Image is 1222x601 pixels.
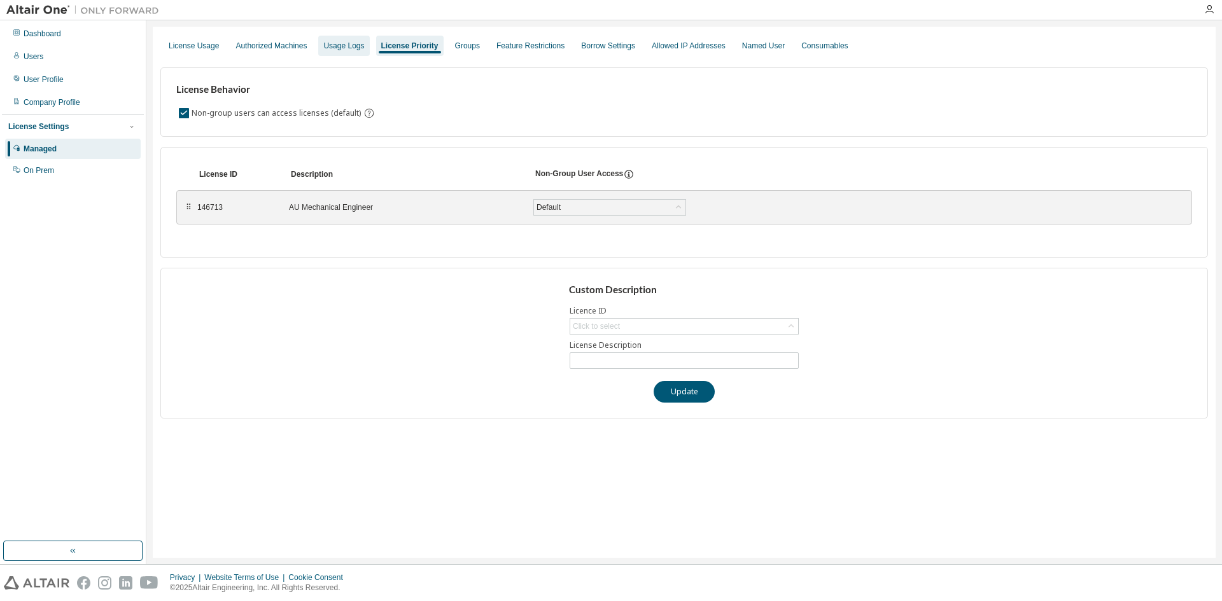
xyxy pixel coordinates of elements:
label: License Description [570,340,799,350]
div: User Profile [24,74,64,85]
div: Groups [455,41,480,51]
div: AU Mechanical Engineer [289,202,518,212]
div: Borrow Settings [581,41,635,51]
svg: By default any user not assigned to any group can access any license. Turn this setting off to di... [363,107,375,119]
div: License Priority [381,41,439,51]
label: Non-group users can access licenses (default) [192,106,363,121]
div: License Usage [169,41,219,51]
div: Click to select [573,321,620,331]
div: ⠿ [185,202,192,212]
div: Click to select [570,319,798,334]
div: Usage Logs [323,41,364,51]
div: License ID [199,169,276,179]
div: Authorized Machines [235,41,307,51]
img: linkedin.svg [119,576,132,590]
div: Default [535,200,563,214]
div: Allowed IP Addresses [652,41,726,51]
label: Licence ID [570,306,799,316]
h3: Custom Description [569,284,800,296]
div: Cookie Consent [288,572,350,583]
div: Website Terms of Use [204,572,288,583]
img: Altair One [6,4,165,17]
div: Non-Group User Access [535,169,623,180]
div: License Settings [8,121,69,132]
img: altair_logo.svg [4,576,69,590]
div: Company Profile [24,97,80,107]
p: © 2025 Altair Engineering, Inc. All Rights Reserved. [170,583,351,593]
div: Dashboard [24,29,61,39]
div: Consumables [801,41,848,51]
div: Managed [24,144,57,154]
div: Named User [742,41,785,51]
div: Description [291,169,520,179]
div: 146713 [197,202,274,212]
div: On Prem [24,165,54,176]
div: Feature Restrictions [496,41,565,51]
div: Privacy [170,572,204,583]
h3: License Behavior [176,83,373,96]
div: Default [534,200,685,215]
div: Users [24,52,43,62]
img: facebook.svg [77,576,90,590]
img: instagram.svg [98,576,111,590]
button: Update [654,381,715,403]
img: youtube.svg [140,576,158,590]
